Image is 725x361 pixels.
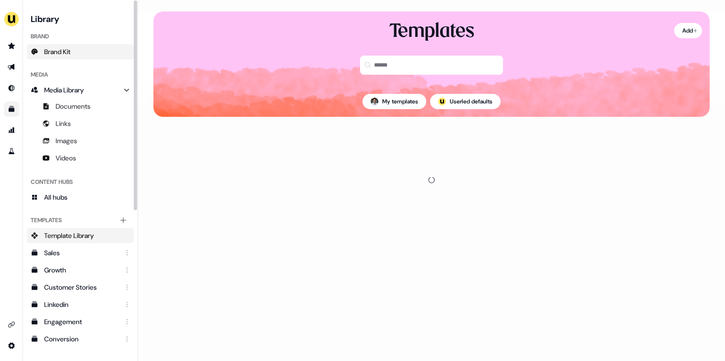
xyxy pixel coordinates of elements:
[44,334,118,344] div: Conversion
[438,98,446,105] img: userled logo
[27,331,134,347] a: Conversion
[27,213,134,228] div: Templates
[389,19,474,44] div: Templates
[4,338,19,353] a: Go to integrations
[56,102,91,111] span: Documents
[44,85,84,95] span: Media Library
[4,59,19,75] a: Go to outbound experience
[44,265,118,275] div: Growth
[44,192,68,202] span: All hubs
[44,317,118,327] div: Engagement
[4,144,19,159] a: Go to experiments
[4,38,19,54] a: Go to prospects
[56,119,71,128] span: Links
[56,136,77,146] span: Images
[4,317,19,332] a: Go to integrations
[27,174,134,190] div: Content Hubs
[27,99,134,114] a: Documents
[44,282,118,292] div: Customer Stories
[44,300,118,309] div: Linkedin
[56,153,76,163] span: Videos
[27,228,134,243] a: Template Library
[27,82,134,98] a: Media Library
[430,94,501,109] button: userled logo;Userled defaults
[27,67,134,82] div: Media
[27,44,134,59] a: Brand Kit
[27,297,134,312] a: Linkedin
[27,190,134,205] a: All hubs
[44,47,70,56] span: Brand Kit
[44,248,118,258] div: Sales
[27,11,134,25] h3: Library
[44,231,94,240] span: Template Library
[362,94,426,109] button: My templates
[27,150,134,166] a: Videos
[4,123,19,138] a: Go to attribution
[27,245,134,260] a: Sales
[674,23,702,38] button: Add
[27,280,134,295] a: Customer Stories
[27,262,134,278] a: Growth
[4,80,19,96] a: Go to Inbound
[438,98,446,105] div: ;
[4,102,19,117] a: Go to templates
[27,314,134,329] a: Engagement
[27,29,134,44] div: Brand
[27,116,134,131] a: Links
[27,133,134,148] a: Images
[371,98,378,105] img: Tristan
